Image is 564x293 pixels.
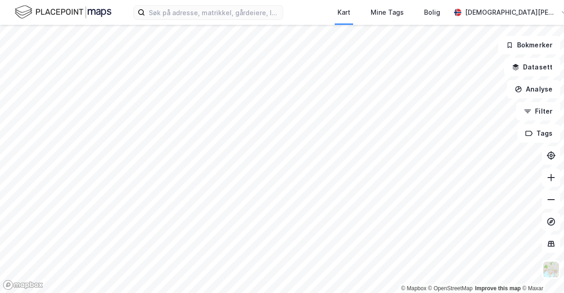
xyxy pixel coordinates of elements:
div: Bolig [424,7,440,18]
img: logo.f888ab2527a4732fd821a326f86c7f29.svg [15,4,111,20]
div: [DEMOGRAPHIC_DATA][PERSON_NAME] [465,7,557,18]
input: Søk på adresse, matrikkel, gårdeiere, leietakere eller personer [145,6,283,19]
div: Mine Tags [371,7,404,18]
div: Kart [337,7,350,18]
iframe: Chat Widget [518,249,564,293]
